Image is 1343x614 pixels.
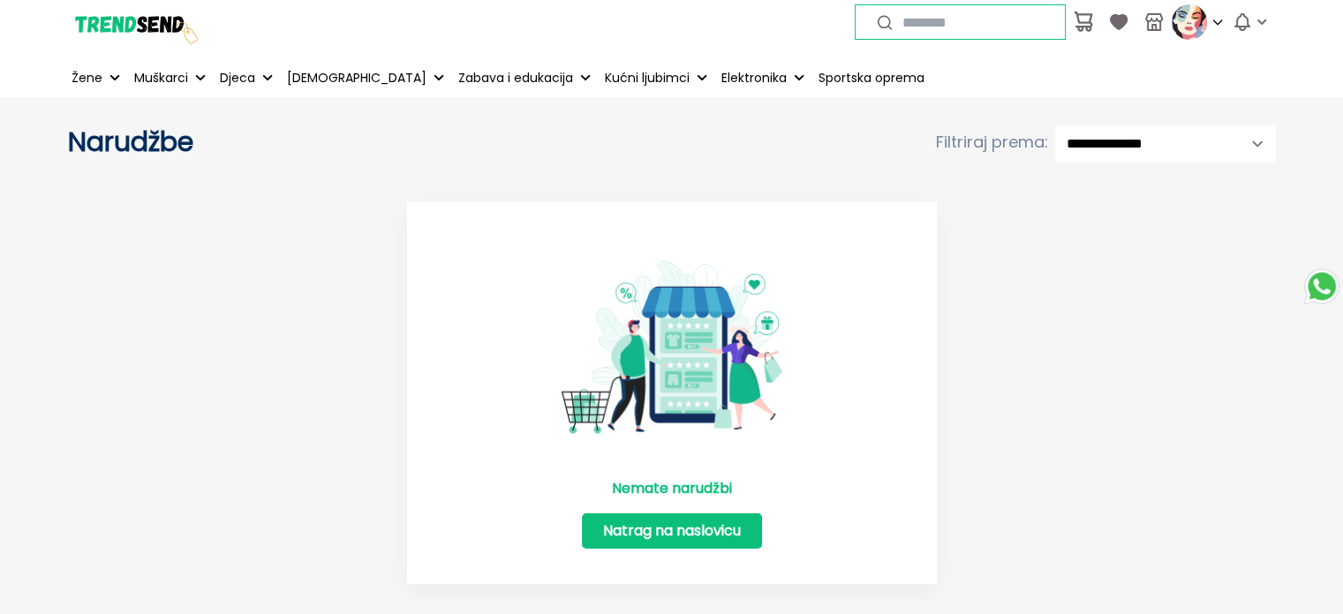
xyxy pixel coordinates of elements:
p: [DEMOGRAPHIC_DATA] [287,69,426,87]
p: Muškarci [134,69,188,87]
img: No Item [562,237,782,458]
p: Žene [72,69,102,87]
button: Djeca [216,58,276,97]
span: Filtriraj prema: [936,130,1048,155]
button: Kućni ljubimci [601,58,711,97]
select: Filtriraj prema: [1055,125,1276,163]
button: Muškarci [131,58,209,97]
p: Elektronika [721,69,787,87]
p: Kućni ljubimci [605,69,690,87]
a: Sportska oprema [815,58,928,97]
img: profile picture [1172,4,1207,40]
button: Žene [68,58,124,97]
button: [DEMOGRAPHIC_DATA] [283,58,448,97]
p: Nemate narudžbi [612,478,732,499]
p: Djeca [220,69,255,87]
button: Elektronika [718,58,808,97]
a: Natrag na naslovicu [582,513,762,549]
button: Zabava i edukacija [455,58,594,97]
h2: Narudžbe [68,126,672,158]
p: Zabava i edukacija [458,69,573,87]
